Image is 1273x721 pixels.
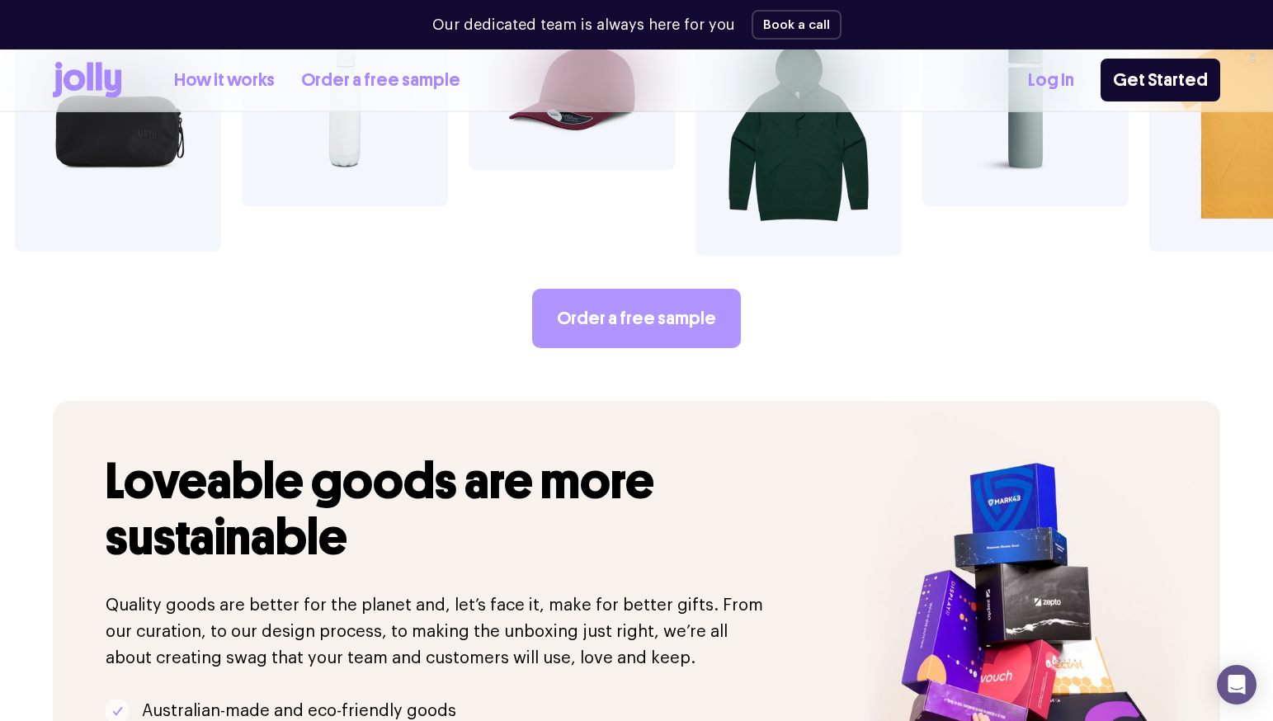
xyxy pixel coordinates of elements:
[174,67,275,94] a: How it works
[301,67,460,94] a: Order a free sample
[752,10,842,40] button: Book a call
[106,454,771,566] h2: Loveable goods are more sustainable
[1101,59,1220,101] a: Get Started
[1028,67,1074,94] a: Log In
[432,14,735,36] p: Our dedicated team is always here for you
[106,592,771,672] p: Quality goods are better for the planet and, let’s face it, make for better gifts. From our curat...
[1217,665,1256,705] div: Open Intercom Messenger
[532,289,741,348] a: Order a free sample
